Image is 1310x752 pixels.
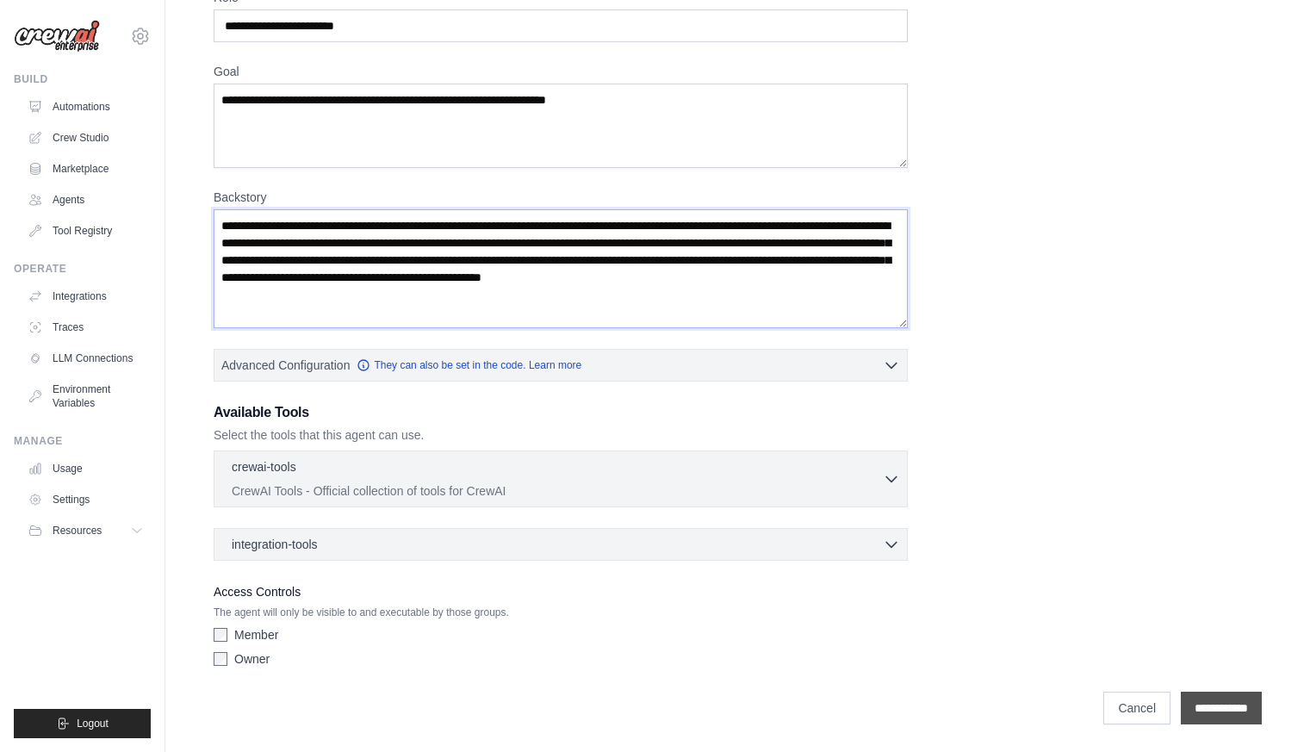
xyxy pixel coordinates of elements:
[77,717,109,730] span: Logout
[21,217,151,245] a: Tool Registry
[53,524,102,538] span: Resources
[221,458,900,500] button: crewai-tools CrewAI Tools - Official collection of tools for CrewAI
[234,650,270,668] label: Owner
[14,434,151,448] div: Manage
[214,189,908,206] label: Backstory
[21,186,151,214] a: Agents
[234,626,278,643] label: Member
[232,458,296,475] p: crewai-tools
[14,20,100,53] img: Logo
[221,536,900,553] button: integration-tools
[214,426,908,444] p: Select the tools that this agent can use.
[221,357,350,374] span: Advanced Configuration
[214,350,907,381] button: Advanced Configuration They can also be set in the code. Learn more
[21,345,151,372] a: LLM Connections
[21,486,151,513] a: Settings
[14,262,151,276] div: Operate
[21,517,151,544] button: Resources
[214,581,908,602] label: Access Controls
[21,283,151,310] a: Integrations
[21,124,151,152] a: Crew Studio
[14,709,151,738] button: Logout
[21,455,151,482] a: Usage
[21,376,151,417] a: Environment Variables
[21,93,151,121] a: Automations
[21,155,151,183] a: Marketplace
[1103,692,1170,724] a: Cancel
[214,402,908,423] h3: Available Tools
[214,606,908,619] p: The agent will only be visible to and executable by those groups.
[357,358,581,372] a: They can also be set in the code. Learn more
[14,72,151,86] div: Build
[232,482,883,500] p: CrewAI Tools - Official collection of tools for CrewAI
[21,314,151,341] a: Traces
[214,63,908,80] label: Goal
[232,536,318,553] span: integration-tools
